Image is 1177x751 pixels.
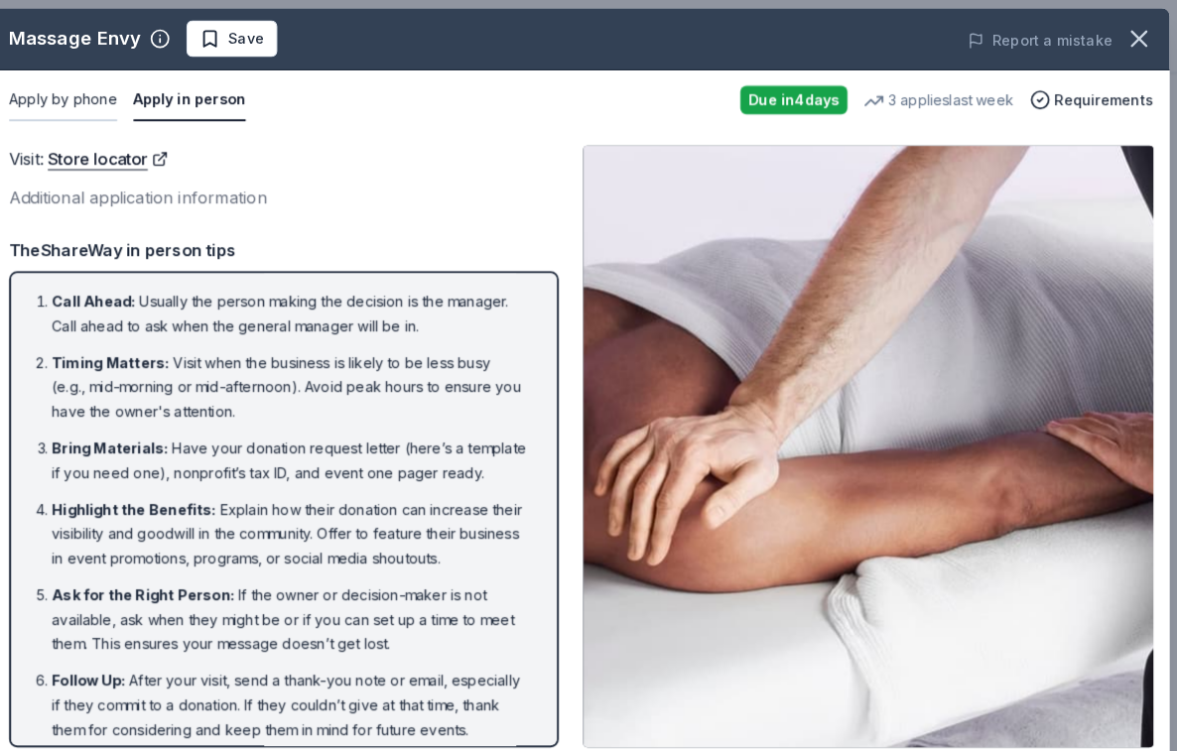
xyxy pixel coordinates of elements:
div: Due in 4 days [751,83,855,111]
span: Call Ahead : [81,285,163,302]
span: Timing Matters : [81,344,196,361]
li: Visit when the business is likely to be less busy (e.g., mid-morning or mid-afternoon). Avoid pea... [81,341,545,413]
button: Requirements [1033,85,1153,109]
span: Save [253,26,288,50]
li: Explain how their donation can increase their visibility and goodwill in the community. Offer to ... [81,484,545,556]
div: Additional application information [40,180,575,205]
button: Save [212,20,301,56]
span: Follow Up : [81,654,153,671]
li: After your visit, send a thank-you note or email, especially if they commit to a donation. If the... [81,651,545,722]
button: Report a mistake [973,28,1113,52]
img: Image for Massage Envy [598,142,1153,727]
div: Visit : [40,142,575,168]
span: Highlight the Benefits : [81,487,241,504]
a: Store locator [77,142,195,168]
li: Have your donation request letter (here’s a template if you need one), nonprofit’s tax ID, and ev... [81,425,545,472]
span: Ask for the Right Person : [81,570,259,587]
button: Apply by phone [40,76,145,118]
div: TheShareWay in person tips [40,230,575,256]
li: Usually the person making the decision is the manager. Call ahead to ask when the general manager... [81,282,545,329]
div: Massage Envy [40,22,169,54]
button: Apply in person [161,76,270,118]
li: If the owner or decision-maker is not available, ask when they might be or if you can set up a ti... [81,567,545,639]
span: Bring Materials : [81,428,195,444]
div: 3 applies last week [871,85,1017,109]
span: Requirements [1057,85,1153,109]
